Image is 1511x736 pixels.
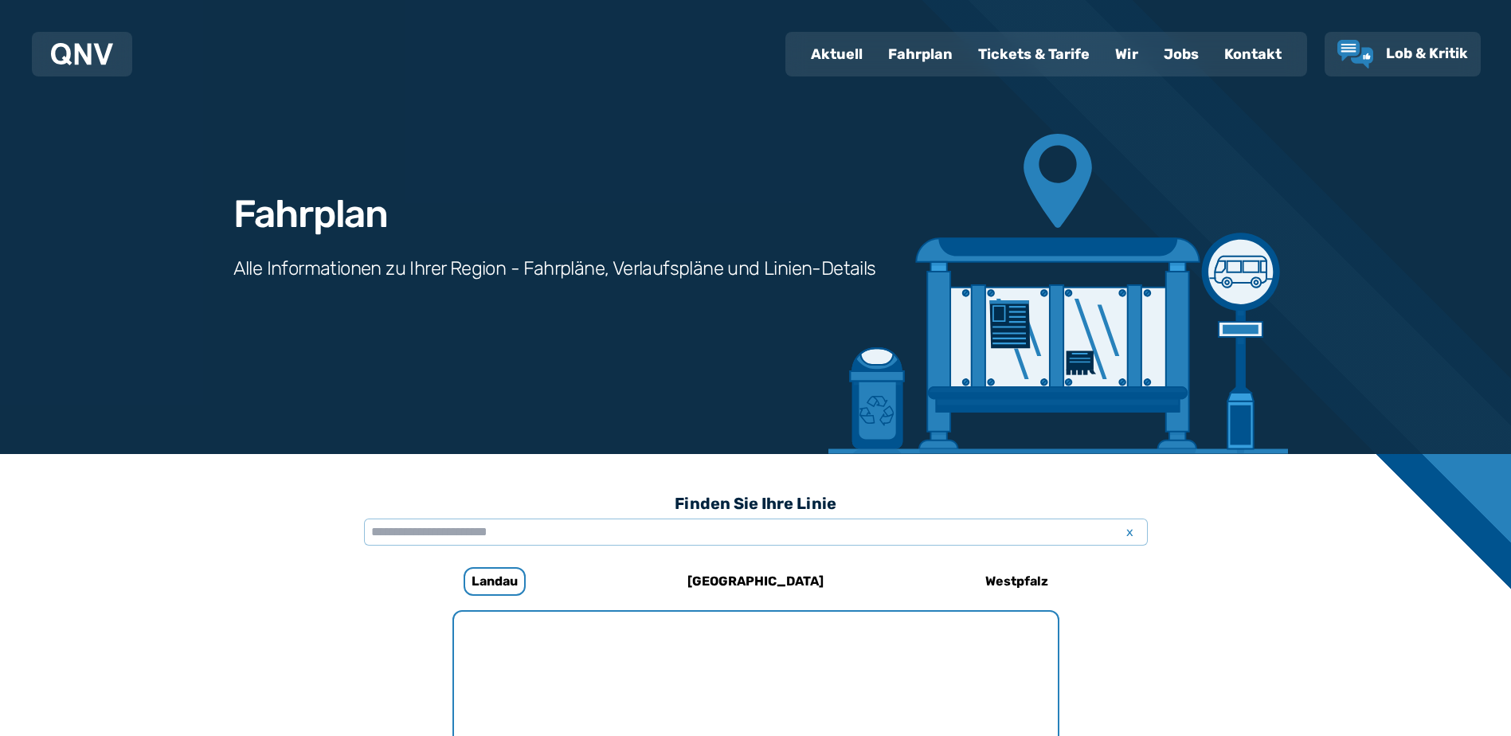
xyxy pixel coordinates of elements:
span: x [1119,523,1141,542]
a: Tickets & Tarife [965,33,1102,75]
h3: Finden Sie Ihre Linie [364,486,1148,521]
span: Lob & Kritik [1386,45,1468,62]
h6: Landau [464,567,526,596]
a: Kontakt [1212,33,1294,75]
h1: Fahrplan [233,195,388,233]
a: Lob & Kritik [1337,40,1468,69]
a: [GEOGRAPHIC_DATA] [650,562,862,601]
a: Landau [389,562,601,601]
a: Aktuell [798,33,875,75]
a: Westpfalz [911,562,1123,601]
a: QNV Logo [51,38,113,70]
h6: [GEOGRAPHIC_DATA] [681,569,830,594]
a: Wir [1102,33,1151,75]
a: Fahrplan [875,33,965,75]
h6: Westpfalz [979,569,1055,594]
h3: Alle Informationen zu Ihrer Region - Fahrpläne, Verlaufspläne und Linien-Details [233,256,876,281]
img: QNV Logo [51,43,113,65]
a: Jobs [1151,33,1212,75]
